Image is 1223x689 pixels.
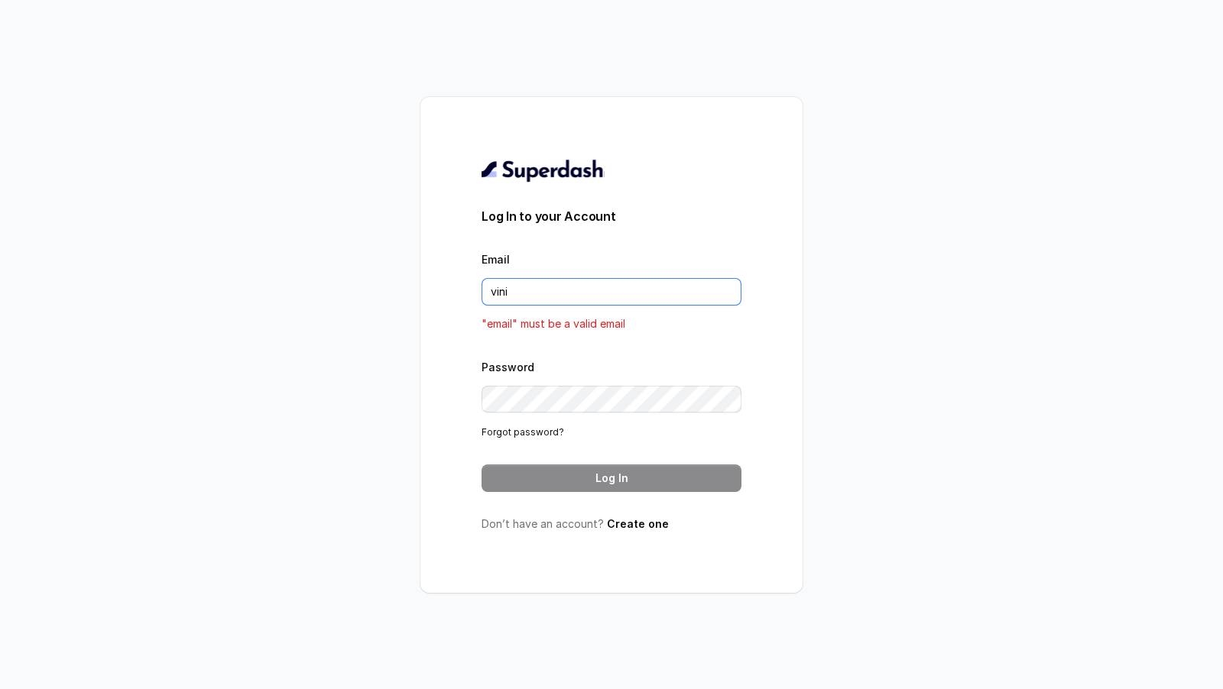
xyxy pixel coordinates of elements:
input: youremail@example.com [482,278,741,306]
a: Forgot password? [482,426,564,438]
label: Email [482,253,510,266]
p: Don’t have an account? [482,516,741,532]
a: Create one [607,517,669,530]
button: Log In [482,464,741,492]
p: "email" must be a valid email [482,315,741,333]
h3: Log In to your Account [482,207,741,225]
label: Password [482,361,534,374]
img: light.svg [482,158,605,183]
